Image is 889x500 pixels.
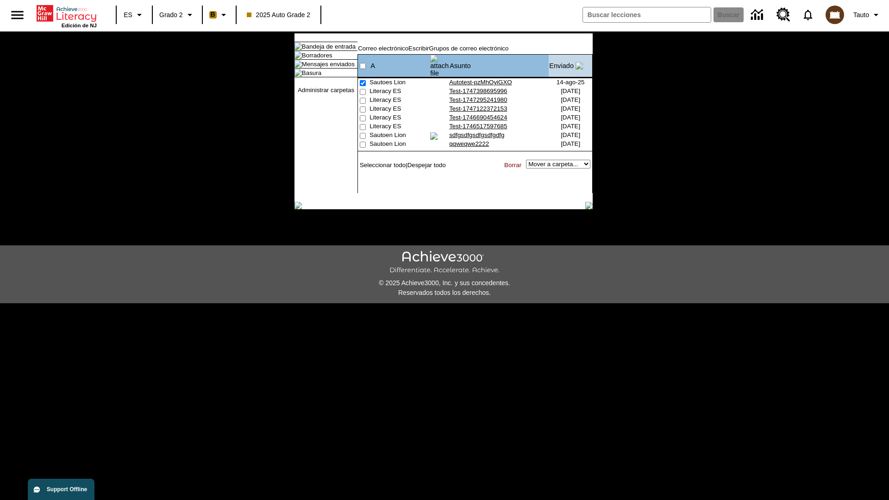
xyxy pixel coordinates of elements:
button: Support Offline [28,479,94,500]
td: Sautoes Lion [369,79,430,87]
a: Bandeja de entrada [302,43,356,50]
a: Escribir [408,45,429,52]
td: Literacy ES [369,96,430,105]
a: Administrar carpetas [298,87,354,94]
td: Literacy ES [369,87,430,96]
nobr: [DATE] [561,140,580,147]
img: folder_icon.gif [294,69,302,76]
a: sdfgsdfgsdfgsdfgdfg [449,131,504,138]
span: Tauto [853,10,869,20]
a: Asunto [450,62,471,69]
img: folder_icon.gif [294,51,302,59]
td: Literacy ES [369,123,430,131]
button: Grado: Grado 2, Elige un grado [156,6,199,23]
a: Test-1746690454624 [449,114,507,121]
a: Seleccionar todo [360,162,406,169]
input: Buscar campo [583,7,711,22]
img: table_footer_left.gif [294,202,302,209]
span: ES [124,10,132,20]
td: Literacy ES [369,105,430,114]
img: black_spacer.gif [357,193,593,194]
span: B [211,9,215,20]
img: table_footer_right.gif [585,202,593,209]
nobr: [DATE] [561,96,580,103]
a: Test-1747122372153 [449,105,507,112]
a: Centro de recursos, Se abrirá en una pestaña nueva. [771,2,796,27]
a: Basura [302,69,321,76]
img: Achieve3000 Differentiate Accelerate Achieve [389,251,500,275]
img: avatar image [826,6,844,24]
td: Sautoen Lion [369,131,430,140]
button: Boost El color de la clase es anaranjado claro. Cambiar el color de la clase. [206,6,233,23]
button: Lenguaje: ES, Selecciona un idioma [119,6,149,23]
a: A [370,62,375,69]
a: Centro de información [745,2,771,28]
nobr: [DATE] [561,87,580,94]
button: Perfil/Configuración [850,6,885,23]
img: arrow_down.gif [576,62,583,69]
span: 2025 Auto Grade 2 [247,10,311,20]
a: qqweqwe2222 [449,140,489,147]
a: Despejar todo [407,162,446,169]
a: Grupos de correo electrónico [429,45,509,52]
a: Correo electrónico [358,45,408,52]
a: Enviado [549,62,574,69]
td: | [358,160,445,170]
nobr: [DATE] [561,114,580,121]
span: Edición de NJ [62,23,97,28]
img: folder_icon_pick.gif [294,60,302,68]
td: Sautoen Lion [369,140,430,149]
td: Literacy ES [369,114,430,123]
nobr: [DATE] [561,123,580,130]
nobr: 14-ago-25 [557,79,585,86]
img: attach file [430,55,449,77]
button: Escoja un nuevo avatar [820,3,850,27]
a: Borrar [504,162,521,169]
a: Autotest-pzMhOyiGXO [449,79,512,86]
div: Portada [37,3,97,28]
nobr: [DATE] [561,131,580,138]
a: Test-1747295241980 [449,96,507,103]
button: Abrir el menú lateral [4,1,31,29]
img: folder_icon.gif [294,43,302,50]
a: Borradores [302,52,332,59]
a: Mensajes enviados [302,61,355,68]
span: Grado 2 [159,10,183,20]
a: Test-1746517597685 [449,123,507,130]
nobr: [DATE] [561,105,580,112]
a: Test-1747398695996 [449,87,507,94]
a: Notificaciones [796,3,820,27]
img: attach_icon.gif [430,132,438,140]
span: Support Offline [47,486,87,493]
